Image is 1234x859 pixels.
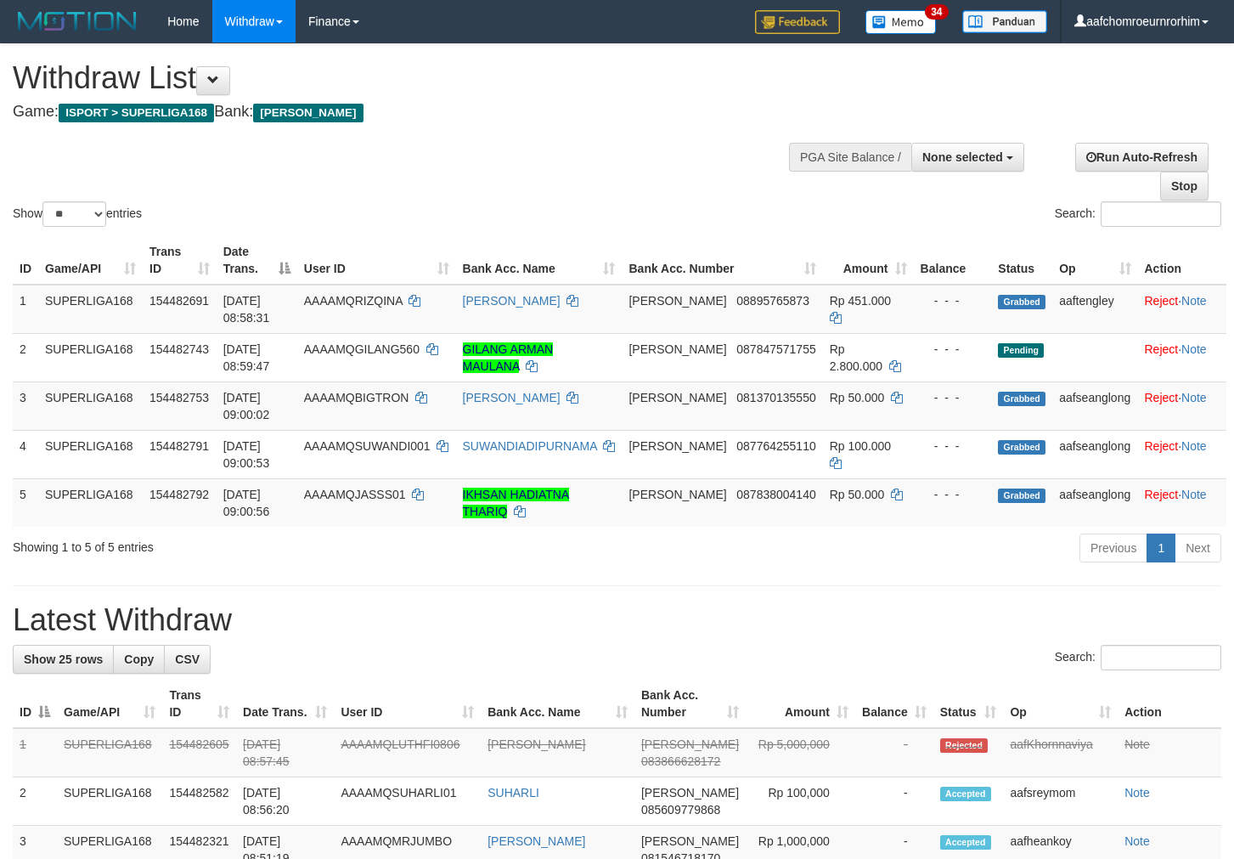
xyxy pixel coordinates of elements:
a: Note [1181,488,1207,501]
div: Showing 1 to 5 of 5 entries [13,532,501,556]
span: Copy 081370135550 to clipboard [736,391,815,404]
a: IKHSAN HADIATNA THARIQ [463,488,570,518]
img: MOTION_logo.png [13,8,142,34]
span: [PERSON_NAME] [628,294,726,308]
span: [PERSON_NAME] [253,104,363,122]
a: Stop [1160,172,1209,201]
div: - - - [921,292,985,309]
a: Note [1124,786,1150,800]
span: Rp 50.000 [830,488,885,501]
td: 2 [13,777,57,826]
td: 154482605 [162,728,236,777]
th: Bank Acc. Number: activate to sort column ascending [634,680,746,728]
a: Note [1181,342,1207,356]
img: Feedback.jpg [755,10,840,34]
th: Date Trans.: activate to sort column ascending [236,680,334,728]
th: Bank Acc. Name: activate to sort column ascending [456,236,623,285]
td: - [855,777,933,826]
a: Reject [1145,294,1179,308]
span: [PERSON_NAME] [641,737,739,751]
span: AAAAMQSUWANDI001 [304,439,431,453]
span: AAAAMQBIGTRON [304,391,409,404]
span: AAAAMQJASSS01 [304,488,406,501]
span: Rp 100.000 [830,439,891,453]
td: SUPERLIGA168 [38,381,143,430]
span: Copy 087838004140 to clipboard [736,488,815,501]
a: Note [1181,439,1207,453]
a: Reject [1145,342,1179,356]
span: 154482691 [149,294,209,308]
td: - [855,728,933,777]
div: - - - [921,341,985,358]
span: Copy 083866628172 to clipboard [641,754,720,768]
span: 34 [925,4,948,20]
th: Game/API: activate to sort column ascending [57,680,162,728]
span: Rp 2.800.000 [830,342,882,373]
td: · [1138,430,1227,478]
td: aaftengley [1052,285,1137,334]
span: 154482743 [149,342,209,356]
a: Previous [1079,534,1147,562]
span: Grabbed [998,489,1045,503]
span: Copy 085609779868 to clipboard [641,803,720,817]
td: · [1138,478,1227,527]
td: 1 [13,285,38,334]
h4: Game: Bank: [13,104,806,121]
select: Showentries [42,201,106,227]
span: [DATE] 09:00:53 [223,439,270,470]
a: [PERSON_NAME] [487,737,585,751]
td: Rp 100,000 [746,777,855,826]
td: aafKhornnaviya [1003,728,1118,777]
a: Note [1181,294,1207,308]
img: Button%20Memo.svg [865,10,937,34]
th: ID [13,236,38,285]
td: 4 [13,430,38,478]
h1: Withdraw List [13,61,806,95]
td: 2 [13,333,38,381]
td: SUPERLIGA168 [38,333,143,381]
span: ISPORT > SUPERLIGA168 [59,104,214,122]
a: GILANG ARMAN MAULANA [463,342,554,373]
a: Reject [1145,488,1179,501]
th: Status: activate to sort column ascending [933,680,1004,728]
div: PGA Site Balance / [789,143,911,172]
span: 154482753 [149,391,209,404]
th: Date Trans.: activate to sort column descending [217,236,297,285]
span: 154482791 [149,439,209,453]
span: [PERSON_NAME] [641,834,739,848]
span: [DATE] 09:00:56 [223,488,270,518]
a: [PERSON_NAME] [463,391,561,404]
td: AAAAMQLUTHFI0806 [334,728,481,777]
th: ID: activate to sort column descending [13,680,57,728]
span: Show 25 rows [24,653,103,666]
span: [PERSON_NAME] [628,342,726,356]
span: Accepted [940,835,991,850]
h1: Latest Withdraw [13,603,1221,637]
td: aafseanglong [1052,478,1137,527]
span: Copy 087847571755 to clipboard [736,342,815,356]
span: Accepted [940,787,991,801]
td: · [1138,333,1227,381]
span: 154482792 [149,488,209,501]
span: Copy 08895765873 to clipboard [736,294,809,308]
div: - - - [921,486,985,503]
td: Rp 5,000,000 [746,728,855,777]
th: User ID: activate to sort column ascending [297,236,456,285]
span: [PERSON_NAME] [641,786,739,800]
span: Rejected [940,738,988,753]
a: Reject [1145,439,1179,453]
span: Pending [998,343,1044,358]
td: · [1138,381,1227,430]
span: Grabbed [998,392,1045,406]
td: 154482582 [162,777,236,826]
span: Copy [124,653,154,666]
td: aafseanglong [1052,381,1137,430]
span: CSV [175,653,200,666]
a: SUHARLI [487,786,539,800]
span: [PERSON_NAME] [628,488,726,501]
th: Action [1138,236,1227,285]
a: [PERSON_NAME] [487,834,585,848]
a: 1 [1147,534,1175,562]
span: Grabbed [998,295,1045,309]
td: 3 [13,381,38,430]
